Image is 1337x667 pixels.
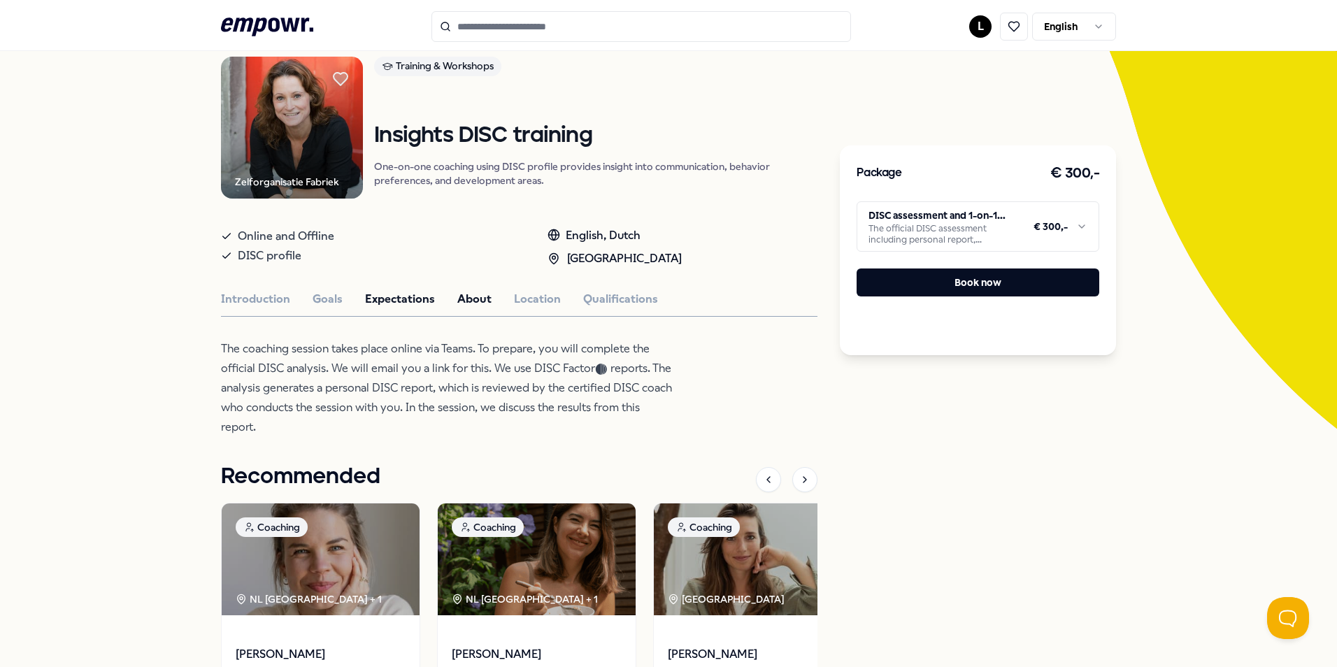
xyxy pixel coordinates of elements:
div: English, Dutch [548,227,682,245]
span: DISC profile [238,246,301,266]
div: Coaching [668,517,740,537]
div: NL [GEOGRAPHIC_DATA] + 1 [452,591,598,607]
input: Search for products, categories or subcategories [431,11,851,42]
button: Qualifications [583,290,658,308]
img: package image [438,503,636,615]
h3: € 300,- [1050,162,1100,185]
div: Zelforganisatie Fabriek [235,174,338,189]
h1: Insights DISC training [374,124,817,148]
div: Training & Workshops [374,57,501,76]
button: Introduction [221,290,290,308]
p: The coaching session takes place online via Teams. To prepare, you will complete the official DIS... [221,339,675,437]
a: Training & Workshops [374,57,817,81]
div: NL [GEOGRAPHIC_DATA] + 1 [236,591,382,607]
span: [PERSON_NAME] [452,645,622,664]
div: [GEOGRAPHIC_DATA] [548,250,682,268]
iframe: Help Scout Beacon - Open [1267,597,1309,639]
button: Goals [313,290,343,308]
img: package image [222,503,420,615]
span: [PERSON_NAME] [668,645,838,664]
button: L [969,15,992,38]
button: Book now [857,268,1099,296]
img: package image [654,503,852,615]
button: About [457,290,492,308]
button: Location [514,290,561,308]
button: Expectations [365,290,435,308]
div: Coaching [236,517,308,537]
h3: Package [857,164,901,182]
span: Online and Offline [238,227,334,246]
span: [PERSON_NAME] [236,645,406,664]
div: Coaching [452,517,524,537]
h1: Recommended [221,459,380,494]
img: Product Image [221,57,363,199]
p: One-on-one coaching using DISC profile provides insight into communication, behavior preferences,... [374,159,817,187]
div: [GEOGRAPHIC_DATA] [668,591,787,607]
